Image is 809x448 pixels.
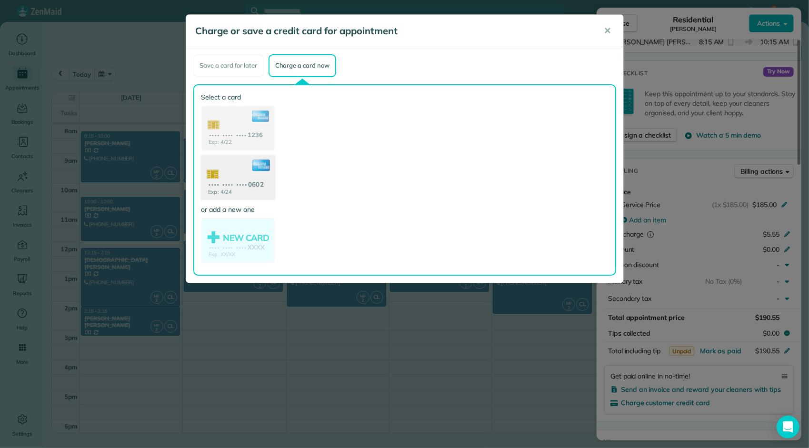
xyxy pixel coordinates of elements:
h5: Charge or save a credit card for appointment [196,24,591,38]
label: or add a new one [201,205,275,214]
div: Charge a card now [269,54,336,77]
label: Select a card [201,92,275,102]
span: ✕ [604,25,611,36]
div: Open Intercom Messenger [777,416,799,438]
div: Save a card for later [193,54,264,77]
